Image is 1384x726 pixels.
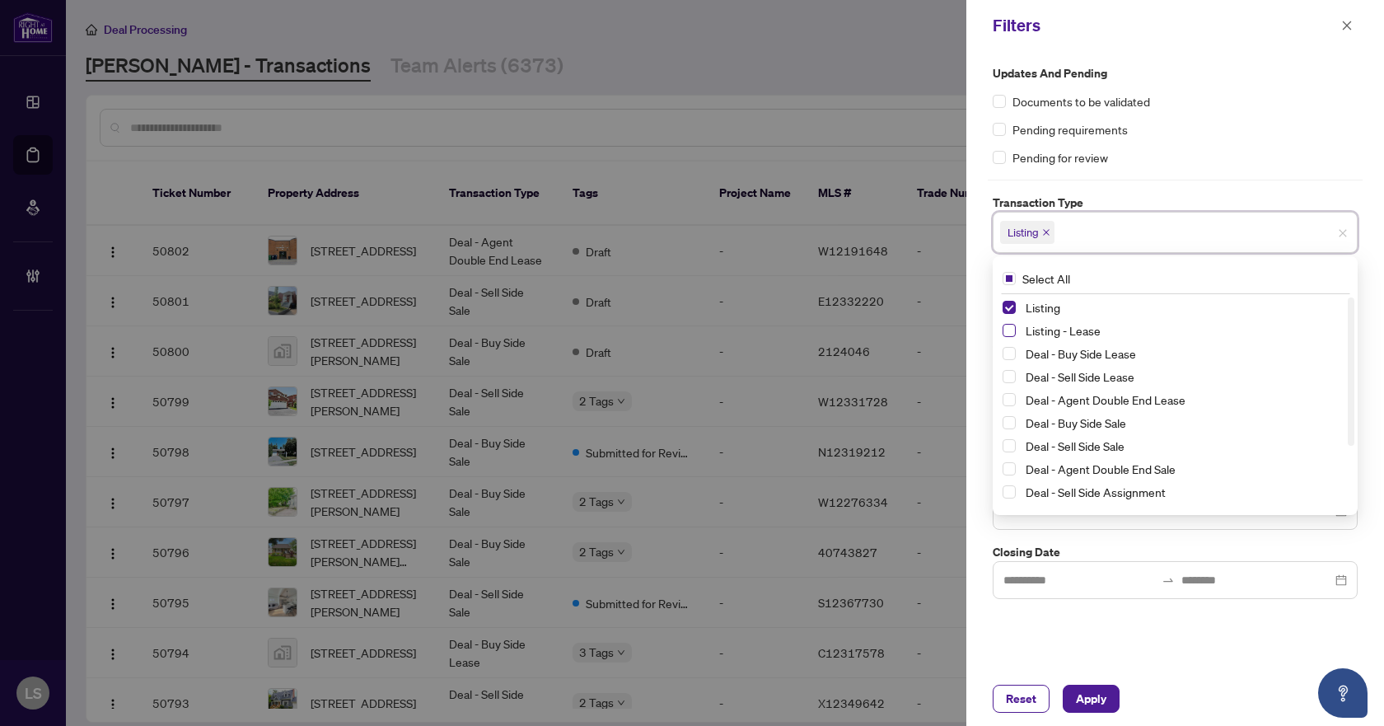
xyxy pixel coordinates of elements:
span: Listing [1026,300,1060,315]
span: Select Deal - Buy Side Sale [1003,416,1016,429]
span: Reset [1006,686,1036,712]
span: Select All [1016,269,1077,288]
div: Filters [993,13,1336,38]
span: Deal - Buy Side Assignment [1019,505,1348,525]
span: Listing - Lease [1019,321,1348,340]
span: Deal - Buy Side Lease [1026,346,1136,361]
button: Apply [1063,685,1120,713]
span: Deal - Agent Double End Lease [1019,390,1348,410]
span: Listing [1008,224,1039,241]
label: Transaction Type [993,194,1358,212]
span: to [1162,574,1175,587]
span: Deal - Agent Double End Sale [1026,461,1176,476]
span: Deal - Sell Side Lease [1019,367,1348,386]
span: Deal - Sell Side Assignment [1019,482,1348,502]
span: close [1341,20,1353,31]
button: Reset [993,685,1050,713]
span: Pending for review [1012,148,1108,166]
span: Select Deal - Sell Side Sale [1003,439,1016,452]
span: Deal - Sell Side Sale [1026,438,1124,453]
span: Listing [1019,297,1348,317]
span: Deal - Buy Side Sale [1026,415,1126,430]
span: Deal - Buy Side Sale [1019,413,1348,433]
span: Pending requirements [1012,120,1128,138]
button: Open asap [1318,668,1368,718]
span: Deal - Agent Double End Sale [1019,459,1348,479]
span: close [1042,228,1050,237]
span: Deal - Buy Side Assignment [1026,508,1167,522]
span: Deal - Sell Side Sale [1019,436,1348,456]
span: Deal - Sell Side Lease [1026,369,1134,384]
span: Deal - Buy Side Lease [1019,344,1348,363]
span: Select Deal - Buy Side Lease [1003,347,1016,360]
span: Deal - Agent Double End Lease [1026,392,1185,407]
span: Select Deal - Sell Side Lease [1003,370,1016,383]
span: Select Deal - Agent Double End Sale [1003,462,1016,475]
span: Apply [1076,686,1106,712]
span: Select Listing - Lease [1003,324,1016,337]
span: Listing [1000,221,1054,244]
span: Select Deal - Agent Double End Lease [1003,393,1016,406]
span: Documents to be validated [1012,92,1150,110]
span: Deal - Sell Side Assignment [1026,485,1166,499]
label: Updates and Pending [993,64,1358,82]
span: swap-right [1162,574,1175,587]
label: Closing Date [993,543,1358,561]
span: Select Listing [1003,301,1016,314]
span: Listing - Lease [1026,323,1101,338]
span: close [1338,228,1348,238]
span: Select Deal - Sell Side Assignment [1003,485,1016,499]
